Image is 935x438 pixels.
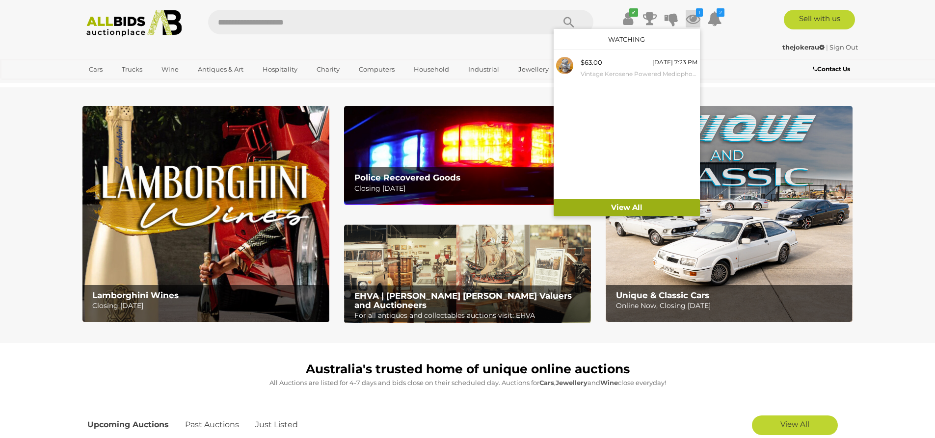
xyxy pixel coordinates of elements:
[344,106,591,205] a: Police Recovered Goods Police Recovered Goods Closing [DATE]
[344,106,591,205] img: Police Recovered Goods
[82,106,329,322] a: Lamborghini Wines Lamborghini Wines Closing [DATE]
[629,8,638,17] i: ✔
[344,225,591,324] img: EHVA | Evans Hastings Valuers and Auctioneers
[554,54,700,81] a: $63.00 [DATE] 7:23 PM Vintage Kerosene Powered Mediophote Bike Light by [PERSON_NAME]
[556,57,573,74] img: 54734-64a.jpg
[600,379,618,386] strong: Wine
[717,8,724,17] i: 2
[554,199,700,216] a: View All
[115,61,149,77] a: Trucks
[354,173,460,182] b: Police Recovered Goods
[752,415,838,435] a: View All
[707,10,722,27] a: 2
[621,10,636,27] a: ✔
[92,290,179,300] b: Lamborghini Wines
[354,309,586,322] p: For all antiques and collectables auctions visit: EHVA
[354,291,572,310] b: EHVA | [PERSON_NAME] [PERSON_NAME] Valuers and Auctioneers
[462,61,506,77] a: Industrial
[782,43,826,51] a: thejokerau
[652,57,697,68] div: [DATE] 7:23 PM
[512,61,555,77] a: Jewellery
[608,35,645,43] a: Watching
[556,379,588,386] strong: Jewellery
[81,10,187,37] img: Allbids.com.au
[82,106,329,322] img: Lamborghini Wines
[782,43,825,51] strong: thejokerau
[539,379,554,386] strong: Cars
[155,61,185,77] a: Wine
[407,61,455,77] a: Household
[829,43,858,51] a: Sign Out
[87,362,848,376] h1: Australia's trusted home of unique online auctions
[616,290,709,300] b: Unique & Classic Cars
[82,77,165,94] a: [GEOGRAPHIC_DATA]
[82,61,109,77] a: Cars
[784,10,855,29] a: Sell with us
[696,8,703,17] i: 1
[616,300,847,312] p: Online Now, Closing [DATE]
[581,69,697,79] small: Vintage Kerosene Powered Mediophote Bike Light by [PERSON_NAME]
[686,10,700,27] a: 1
[581,58,602,66] span: $63.00
[256,61,304,77] a: Hospitality
[780,419,809,429] span: View All
[191,61,250,77] a: Antiques & Art
[606,106,853,322] a: Unique & Classic Cars Unique & Classic Cars Online Now, Closing [DATE]
[354,182,586,195] p: Closing [DATE]
[813,65,850,73] b: Contact Us
[544,10,593,34] button: Search
[352,61,401,77] a: Computers
[344,225,591,324] a: EHVA | Evans Hastings Valuers and Auctioneers EHVA | [PERSON_NAME] [PERSON_NAME] Valuers and Auct...
[92,300,323,312] p: Closing [DATE]
[813,64,853,75] a: Contact Us
[826,43,828,51] span: |
[87,377,848,388] p: All Auctions are listed for 4-7 days and bids close on their scheduled day. Auctions for , and cl...
[310,61,346,77] a: Charity
[606,106,853,322] img: Unique & Classic Cars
